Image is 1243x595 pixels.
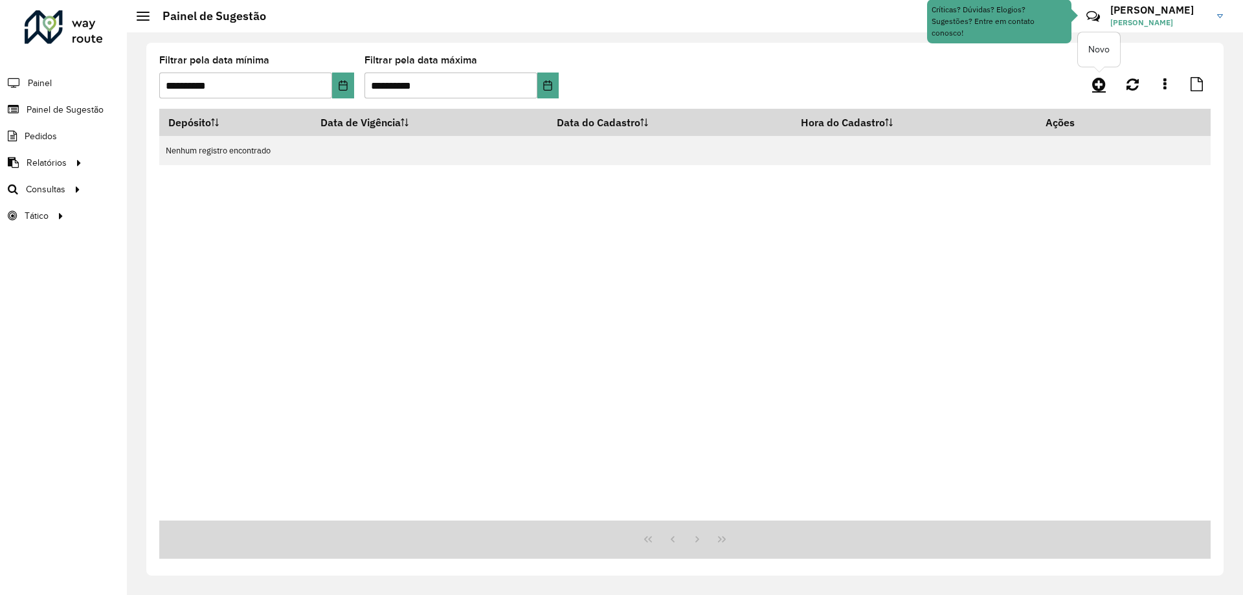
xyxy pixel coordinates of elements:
[25,209,49,223] span: Tático
[26,183,65,196] span: Consultas
[150,9,266,23] h2: Painel de Sugestão
[159,52,269,68] label: Filtrar pela data mínima
[1110,17,1207,28] span: [PERSON_NAME]
[548,109,792,136] th: Data do Cadastro
[792,109,1037,136] th: Hora do Cadastro
[364,52,477,68] label: Filtrar pela data máxima
[1078,32,1120,67] div: Novo
[1079,3,1107,30] a: Contato Rápido
[332,73,353,98] button: Choose Date
[25,129,57,143] span: Pedidos
[537,73,559,98] button: Choose Date
[27,103,104,117] span: Painel de Sugestão
[159,136,1211,165] td: Nenhum registro encontrado
[1036,109,1114,136] th: Ações
[27,156,67,170] span: Relatórios
[159,109,312,136] th: Depósito
[28,76,52,90] span: Painel
[312,109,548,136] th: Data de Vigência
[1110,4,1207,16] h3: [PERSON_NAME]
